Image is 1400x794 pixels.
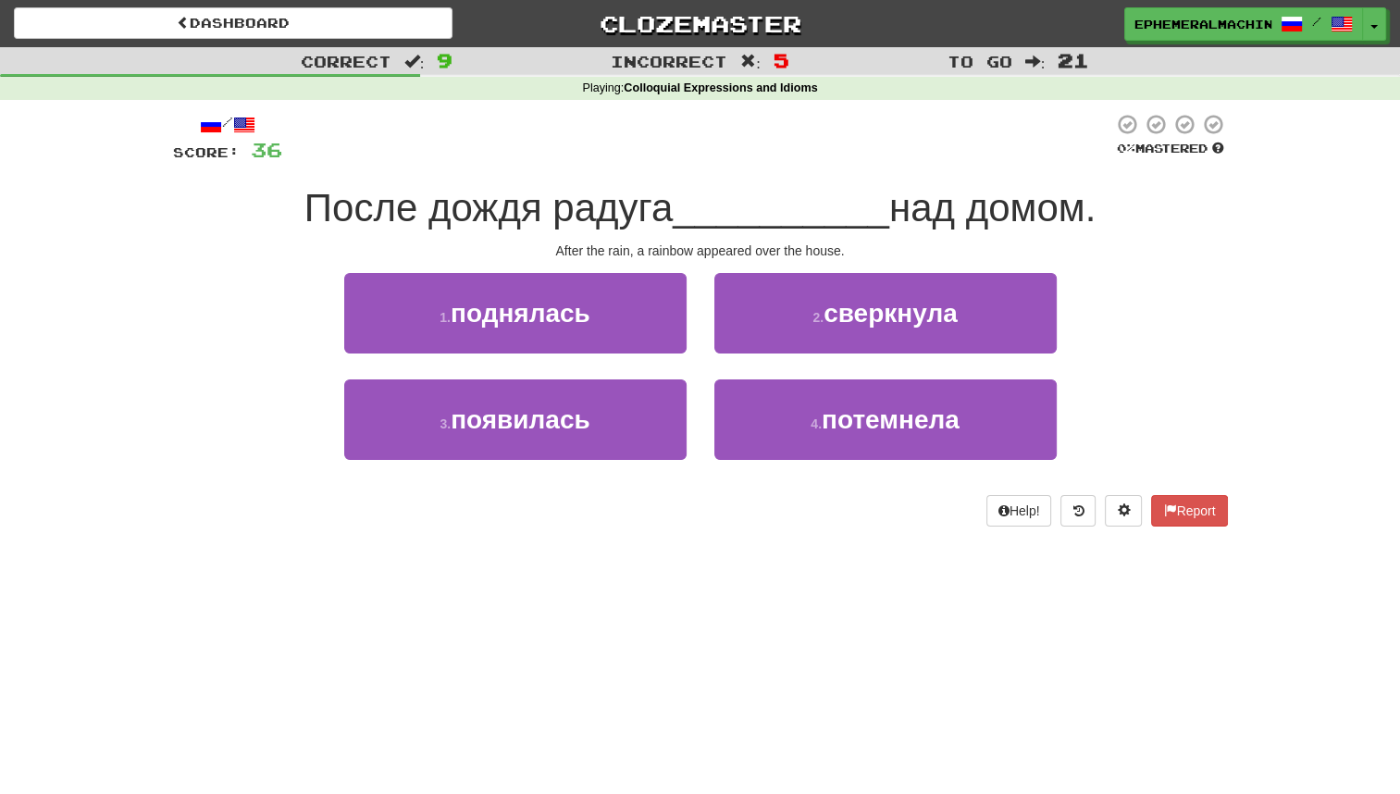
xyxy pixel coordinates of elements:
[1134,16,1271,32] span: Ephemeralmachines
[1151,495,1227,527] button: Report
[344,379,687,460] button: 3.появилась
[1060,495,1096,527] button: Round history (alt+y)
[714,379,1057,460] button: 4.потемнела
[1312,15,1321,28] span: /
[451,405,590,434] span: появилась
[740,54,761,69] span: :
[714,273,1057,354] button: 2.сверкнула
[673,186,889,230] span: __________
[440,310,451,325] small: 1 .
[611,52,727,70] span: Incorrect
[1058,49,1089,71] span: 21
[173,113,282,136] div: /
[304,186,673,230] span: После дождя радуга
[1124,7,1363,41] a: Ephemeralmachines /
[812,310,824,325] small: 2 .
[811,416,822,431] small: 4 .
[14,7,452,39] a: Dashboard
[774,49,789,71] span: 5
[301,52,391,70] span: Correct
[173,144,240,160] span: Score:
[1113,141,1228,157] div: Mastered
[986,495,1052,527] button: Help!
[822,405,960,434] span: потемнела
[173,242,1228,260] div: After the rain, a rainbow appeared over the house.
[824,299,958,328] span: сверкнула
[437,49,452,71] span: 9
[948,52,1012,70] span: To go
[344,273,687,354] button: 1.поднялась
[251,138,282,161] span: 36
[1025,54,1046,69] span: :
[451,299,590,328] span: поднялась
[404,54,425,69] span: :
[624,81,817,94] strong: Colloquial Expressions and Idioms
[889,186,1096,230] span: над домом.
[440,416,451,431] small: 3 .
[480,7,919,40] a: Clozemaster
[1117,141,1135,155] span: 0 %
